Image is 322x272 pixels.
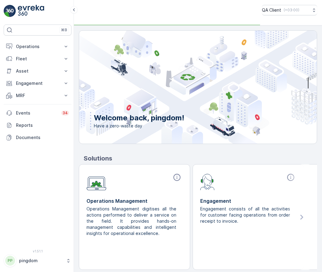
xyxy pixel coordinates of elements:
p: pingdom [19,258,63,264]
div: PP [5,256,15,266]
span: Have a zero-waste day [94,123,184,129]
p: QA Client [262,7,281,13]
p: ⌘B [61,28,67,32]
p: Welcome back, pingdom! [94,113,184,123]
button: Operations [4,40,71,53]
button: Engagement [4,77,71,89]
p: Documents [16,134,69,141]
p: Operations Management digitises all the actions performed to deliver a service on the field. It p... [86,206,178,236]
img: module-icon [86,173,106,191]
img: city illustration [52,31,317,144]
p: Operations Management [86,197,182,205]
p: Operations [16,43,59,50]
p: Events [16,110,58,116]
p: Engagement [200,197,296,205]
button: Asset [4,65,71,77]
p: Engagement consists of all the activities for customer facing operations from order receipt to in... [200,206,291,224]
p: MRF [16,93,59,99]
p: Reports [16,122,69,128]
p: Engagement [16,80,59,86]
button: QA Client(+03:00) [262,5,317,15]
p: ( +03:00 ) [284,8,299,13]
a: Documents [4,131,71,144]
img: logo_light-DOdMpM7g.png [18,5,44,17]
p: Solutions [84,154,317,163]
img: logo [4,5,16,17]
a: Events34 [4,107,71,119]
p: 34 [63,111,68,115]
button: PPpingdom [4,254,71,267]
img: module-icon [200,173,215,190]
button: Fleet [4,53,71,65]
p: Fleet [16,56,59,62]
span: v 1.51.1 [4,249,71,253]
p: Asset [16,68,59,74]
a: Reports [4,119,71,131]
button: MRF [4,89,71,102]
